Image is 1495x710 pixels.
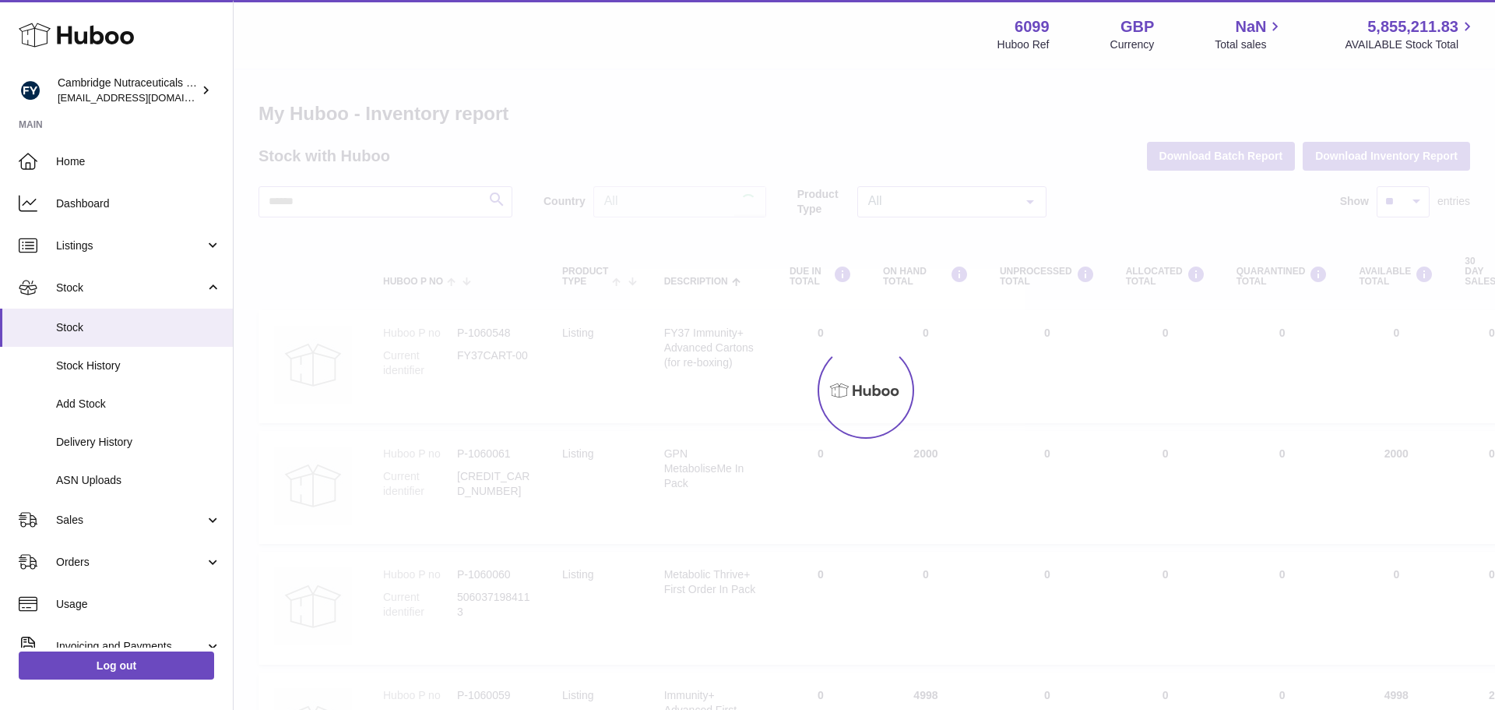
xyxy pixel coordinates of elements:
[56,473,221,488] span: ASN Uploads
[997,37,1050,52] div: Huboo Ref
[1367,16,1458,37] span: 5,855,211.83
[19,652,214,680] a: Log out
[56,320,221,335] span: Stock
[1110,37,1155,52] div: Currency
[56,281,205,295] span: Stock
[1120,16,1154,37] strong: GBP
[58,76,198,105] div: Cambridge Nutraceuticals Ltd
[1235,16,1266,37] span: NaN
[1215,37,1284,52] span: Total sales
[56,397,221,412] span: Add Stock
[56,238,205,253] span: Listings
[56,555,205,570] span: Orders
[56,435,221,450] span: Delivery History
[56,513,205,528] span: Sales
[56,196,221,211] span: Dashboard
[56,359,221,373] span: Stock History
[19,79,42,102] img: internalAdmin-6099@internal.huboo.com
[1215,16,1284,52] a: NaN Total sales
[58,91,229,104] span: [EMAIL_ADDRESS][DOMAIN_NAME]
[1345,16,1476,52] a: 5,855,211.83 AVAILABLE Stock Total
[1345,37,1476,52] span: AVAILABLE Stock Total
[1015,16,1050,37] strong: 6099
[56,639,205,654] span: Invoicing and Payments
[56,154,221,169] span: Home
[56,597,221,612] span: Usage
